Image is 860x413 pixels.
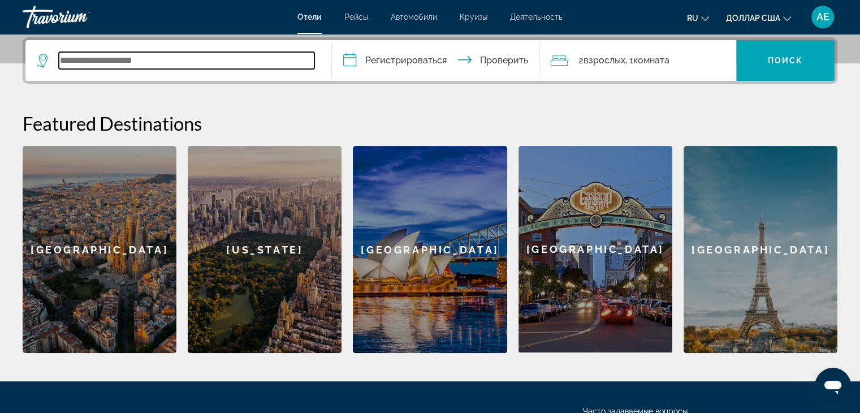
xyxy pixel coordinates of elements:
iframe: Кнопка запуска окна обмена сообщениями [815,368,851,404]
a: Травориум [23,2,136,32]
font: доллар США [726,14,780,23]
a: Деятельность [510,12,563,21]
font: Поиск [768,56,803,65]
a: Автомобили [391,12,437,21]
button: Изменить язык [687,10,709,26]
font: комната [633,55,669,66]
button: Изменить валюту [726,10,791,26]
button: Путешественники: 2 взрослых, 0 детей [539,40,736,81]
h2: Featured Destinations [23,112,837,135]
div: Виджет поиска [25,40,835,81]
div: [GEOGRAPHIC_DATA] [518,146,672,352]
font: АЕ [816,11,829,23]
button: Поиск [736,40,835,81]
font: взрослых [583,55,625,66]
a: Круизы [460,12,487,21]
a: [US_STATE] [188,146,342,353]
font: ru [687,14,698,23]
a: Отели [297,12,322,21]
font: 2 [578,55,583,66]
button: Меню пользователя [808,5,837,29]
a: Рейсы [344,12,368,21]
a: [GEOGRAPHIC_DATA] [518,146,672,353]
button: Даты заезда и выезда [332,40,540,81]
font: , 1 [625,55,633,66]
a: [GEOGRAPHIC_DATA] [684,146,837,353]
a: [GEOGRAPHIC_DATA] [23,146,176,353]
a: [GEOGRAPHIC_DATA] [353,146,507,353]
